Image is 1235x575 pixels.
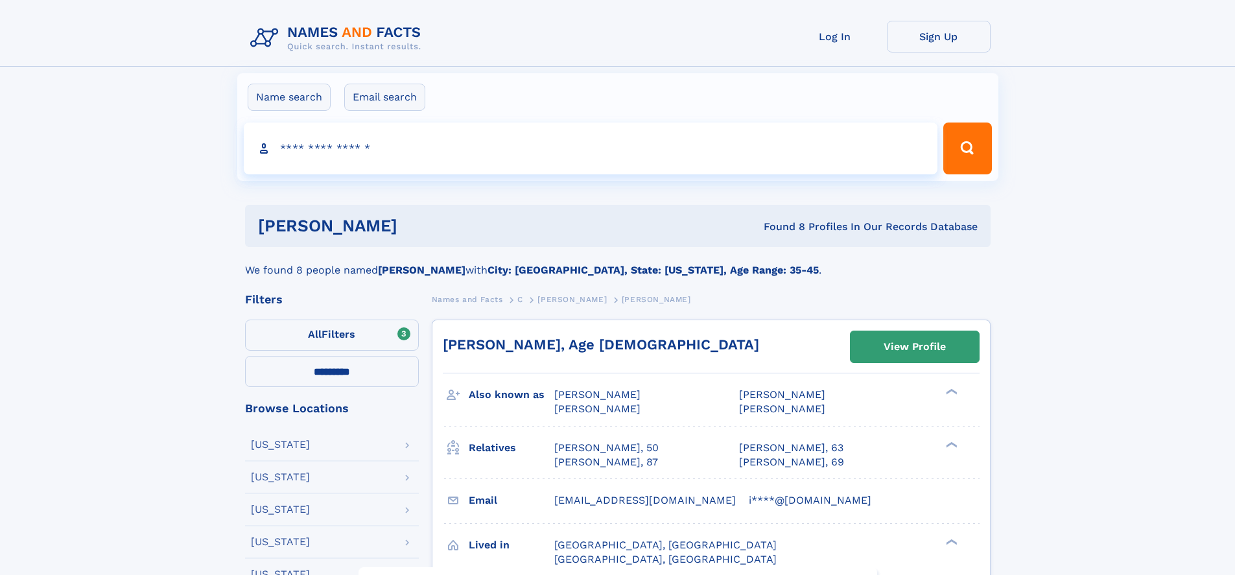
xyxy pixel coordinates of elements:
[245,320,419,351] label: Filters
[378,264,465,276] b: [PERSON_NAME]
[943,388,958,396] div: ❯
[245,294,419,305] div: Filters
[244,123,938,174] input: search input
[554,494,736,506] span: [EMAIL_ADDRESS][DOMAIN_NAME]
[884,332,946,362] div: View Profile
[554,553,777,565] span: [GEOGRAPHIC_DATA], [GEOGRAPHIC_DATA]
[308,328,322,340] span: All
[739,441,843,455] a: [PERSON_NAME], 63
[488,264,819,276] b: City: [GEOGRAPHIC_DATA], State: [US_STATE], Age Range: 35-45
[739,403,825,415] span: [PERSON_NAME]
[851,331,979,362] a: View Profile
[537,295,607,304] span: [PERSON_NAME]
[344,84,425,111] label: Email search
[554,455,658,469] a: [PERSON_NAME], 87
[783,21,887,53] a: Log In
[943,440,958,449] div: ❯
[432,291,503,307] a: Names and Facts
[251,472,310,482] div: [US_STATE]
[245,21,432,56] img: Logo Names and Facts
[887,21,991,53] a: Sign Up
[943,537,958,546] div: ❯
[469,534,554,556] h3: Lived in
[245,403,419,414] div: Browse Locations
[258,218,581,234] h1: [PERSON_NAME]
[469,437,554,459] h3: Relatives
[251,504,310,515] div: [US_STATE]
[554,403,641,415] span: [PERSON_NAME]
[245,247,991,278] div: We found 8 people named with .
[443,336,759,353] a: [PERSON_NAME], Age [DEMOGRAPHIC_DATA]
[622,295,691,304] span: [PERSON_NAME]
[251,440,310,450] div: [US_STATE]
[248,84,331,111] label: Name search
[251,537,310,547] div: [US_STATE]
[554,539,777,551] span: [GEOGRAPHIC_DATA], [GEOGRAPHIC_DATA]
[943,123,991,174] button: Search Button
[517,295,523,304] span: C
[469,489,554,511] h3: Email
[580,220,978,234] div: Found 8 Profiles In Our Records Database
[517,291,523,307] a: C
[537,291,607,307] a: [PERSON_NAME]
[739,388,825,401] span: [PERSON_NAME]
[739,455,844,469] a: [PERSON_NAME], 69
[469,384,554,406] h3: Also known as
[554,441,659,455] a: [PERSON_NAME], 50
[554,388,641,401] span: [PERSON_NAME]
